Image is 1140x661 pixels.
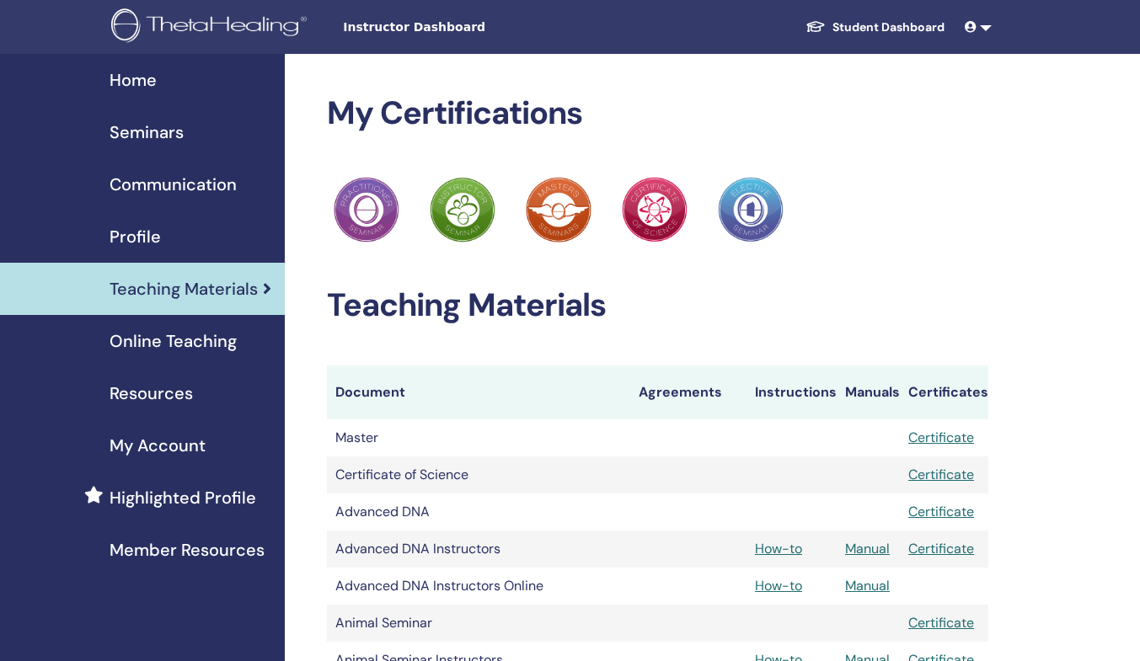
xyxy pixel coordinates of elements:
a: Certificate [908,429,974,446]
span: Member Resources [110,537,265,562]
img: Practitioner [334,177,399,243]
span: Highlighted Profile [110,485,256,510]
span: Online Teaching [110,328,237,354]
img: logo.png [111,8,313,46]
img: Practitioner [526,177,591,243]
a: How-to [755,577,802,594]
span: Seminars [110,120,184,145]
span: Communication [110,172,237,197]
td: Advanced DNA Instructors Online [327,568,630,605]
th: Instructions [747,365,837,419]
th: Manuals [837,365,900,419]
th: Agreements [630,365,747,419]
a: Certificate [908,540,974,557]
a: Student Dashboard [792,12,958,43]
th: Document [327,365,630,419]
a: Certificate [908,466,974,483]
img: graduation-cap-white.svg [805,19,826,34]
a: How-to [755,540,802,557]
span: Resources [110,381,193,406]
span: Home [110,67,157,93]
td: Advanced DNA Instructors [327,530,630,568]
a: Manual [845,540,890,557]
td: Advanced DNA [327,493,630,530]
td: Certificate of Science [327,456,630,493]
th: Certificates [900,365,988,419]
a: Certificate [908,503,974,520]
td: Master [327,419,630,456]
img: Practitioner [622,177,688,243]
h2: Teaching Materials [327,286,988,325]
span: Profile [110,224,161,249]
td: Animal Seminar [327,605,630,642]
a: Manual [845,577,890,594]
span: My Account [110,433,206,458]
span: Instructor Dashboard [343,19,596,36]
span: Teaching Materials [110,276,258,301]
a: Certificate [908,614,974,632]
img: Practitioner [430,177,495,243]
img: Practitioner [718,177,784,243]
h2: My Certifications [327,94,988,133]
